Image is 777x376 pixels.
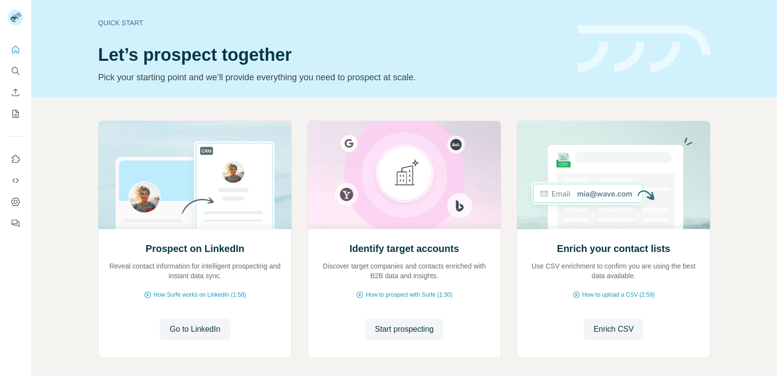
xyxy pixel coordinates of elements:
button: Quick start [8,41,23,58]
img: Enrich your contact lists [517,121,710,229]
h1: Let’s prospect together [98,45,566,65]
h2: Prospect on LinkedIn [146,242,244,255]
button: Enrich CSV [8,84,23,101]
p: Reveal contact information for intelligent prospecting and instant data sync. [108,261,282,281]
button: Use Surfe API [8,172,23,189]
h2: Enrich your contact lists [557,242,670,255]
img: banner [578,25,710,72]
button: Start prospecting [365,319,443,340]
span: How to prospect with Surfe (1:30) [366,290,452,299]
button: Go to LinkedIn [160,319,230,340]
h2: Identify target accounts [350,242,459,255]
span: Enrich CSV [593,323,634,335]
p: Use CSV enrichment to confirm you are using the best data available. [527,261,700,281]
button: Search [8,62,23,80]
p: Discover target companies and contacts enriched with B2B data and insights. [318,261,491,281]
span: How Surfe works on LinkedIn (1:58) [153,290,246,299]
button: Dashboard [8,193,23,211]
button: My lists [8,105,23,123]
span: How to upload a CSV (2:59) [582,290,655,299]
button: Feedback [8,215,23,232]
img: Identify target accounts [307,121,501,229]
button: Use Surfe on LinkedIn [8,150,23,168]
div: Quick start [98,18,566,28]
span: Go to LinkedIn [169,323,220,335]
p: Pick your starting point and we’ll provide everything you need to prospect at scale. [98,71,566,84]
img: Prospect on LinkedIn [98,121,292,229]
span: Start prospecting [375,323,434,335]
button: Enrich CSV [584,319,643,340]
